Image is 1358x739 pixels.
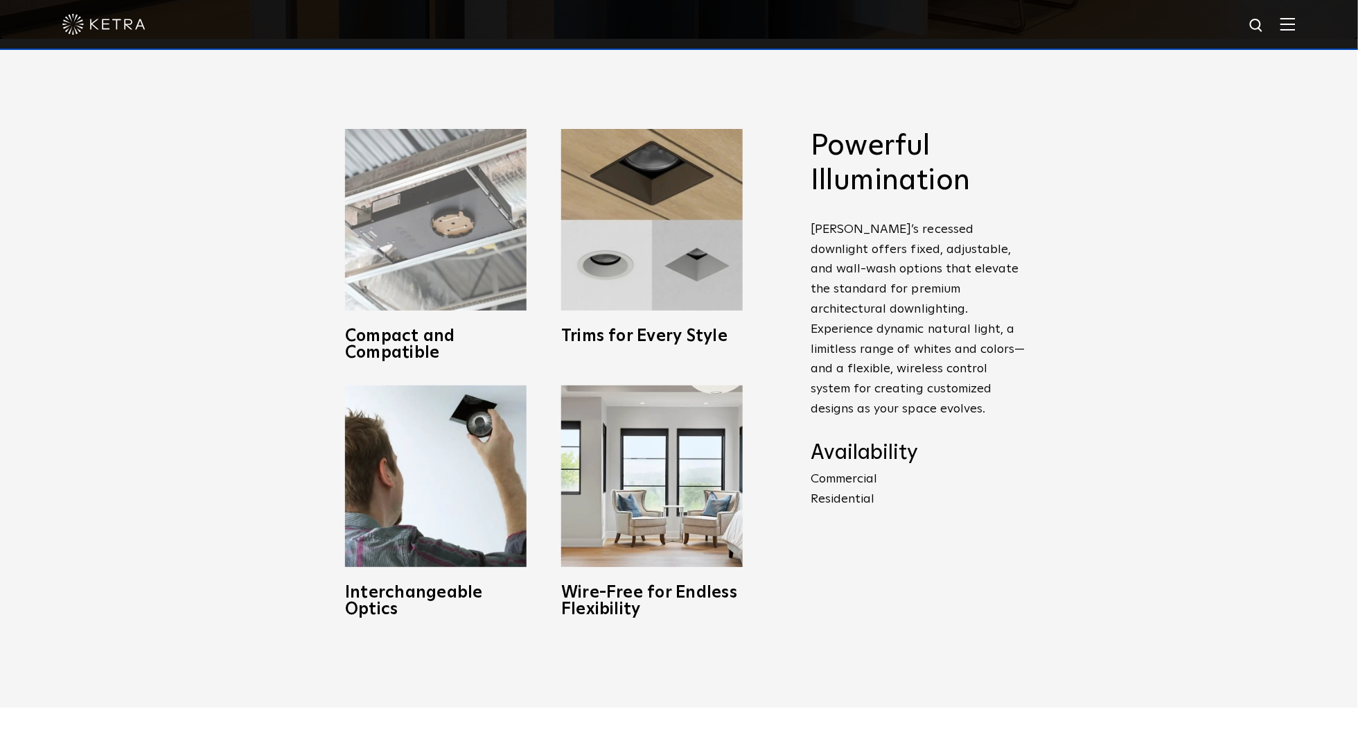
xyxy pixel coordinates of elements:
[345,328,527,361] h3: Compact and Compatible
[561,129,743,311] img: trims-for-every-style
[345,385,527,567] img: D3_OpticSwap
[811,469,1025,510] p: Commercial Residential
[345,584,527,618] h3: Interchangeable Optics
[561,328,743,345] h3: Trims for Every Style
[1249,17,1266,35] img: search icon
[811,440,1025,467] h4: Availability
[1280,17,1296,31] img: Hamburger%20Nav.svg
[561,584,743,618] h3: Wire-Free for Endless Flexibility
[811,129,1025,199] h2: Powerful Illumination
[345,129,527,311] img: compact-and-copatible
[561,385,743,567] img: D3_WV_Bedroom
[62,14,145,35] img: ketra-logo-2019-white
[811,220,1025,419] p: [PERSON_NAME]’s recessed downlight offers fixed, adjustable, and wall-wash options that elevate t...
